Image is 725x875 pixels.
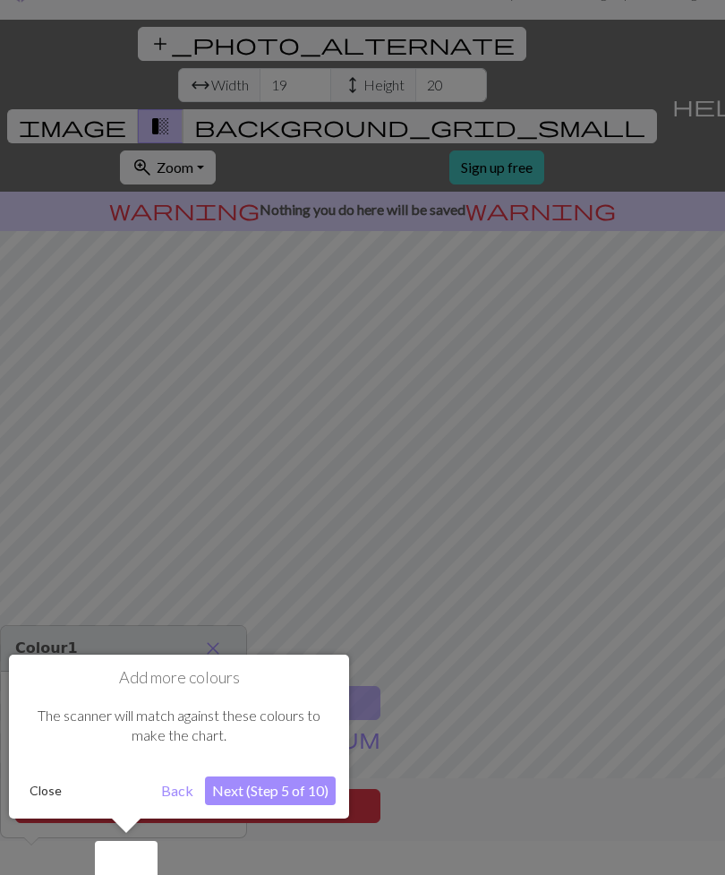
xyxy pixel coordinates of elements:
button: Close [22,777,69,804]
button: Next (Step 5 of 10) [205,776,336,805]
div: The scanner will match against these colours to make the chart. [22,688,336,764]
div: Add more colours [9,655,349,819]
h1: Add more colours [22,668,336,688]
button: Back [154,776,200,805]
